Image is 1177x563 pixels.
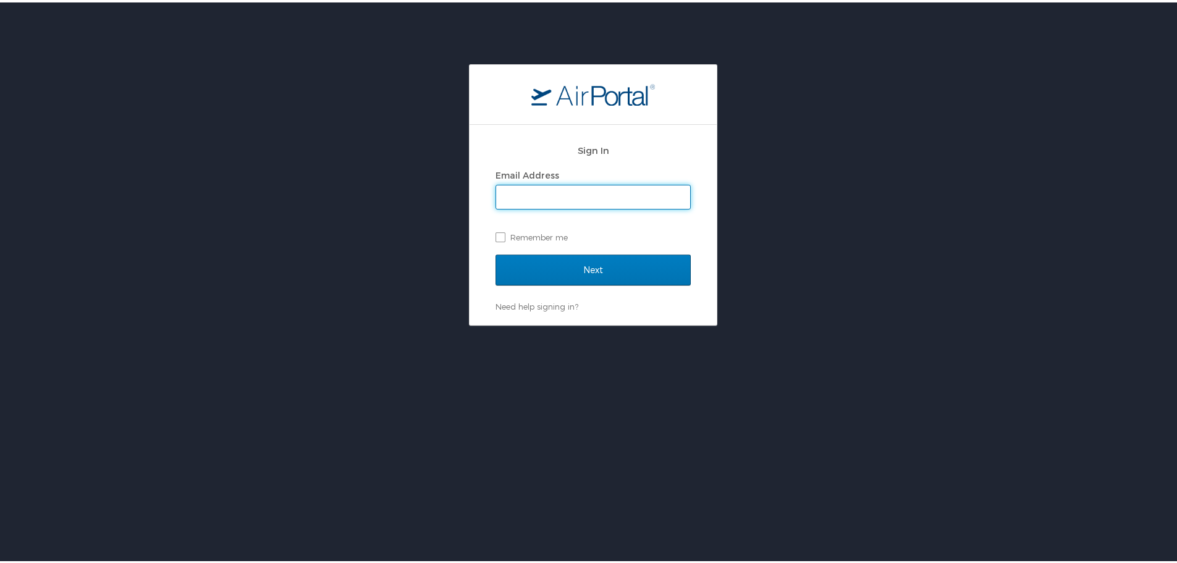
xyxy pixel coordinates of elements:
h2: Sign In [496,141,691,155]
a: Need help signing in? [496,299,578,309]
label: Email Address [496,167,559,178]
label: Remember me [496,226,691,244]
img: logo [531,81,655,103]
input: Next [496,252,691,283]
